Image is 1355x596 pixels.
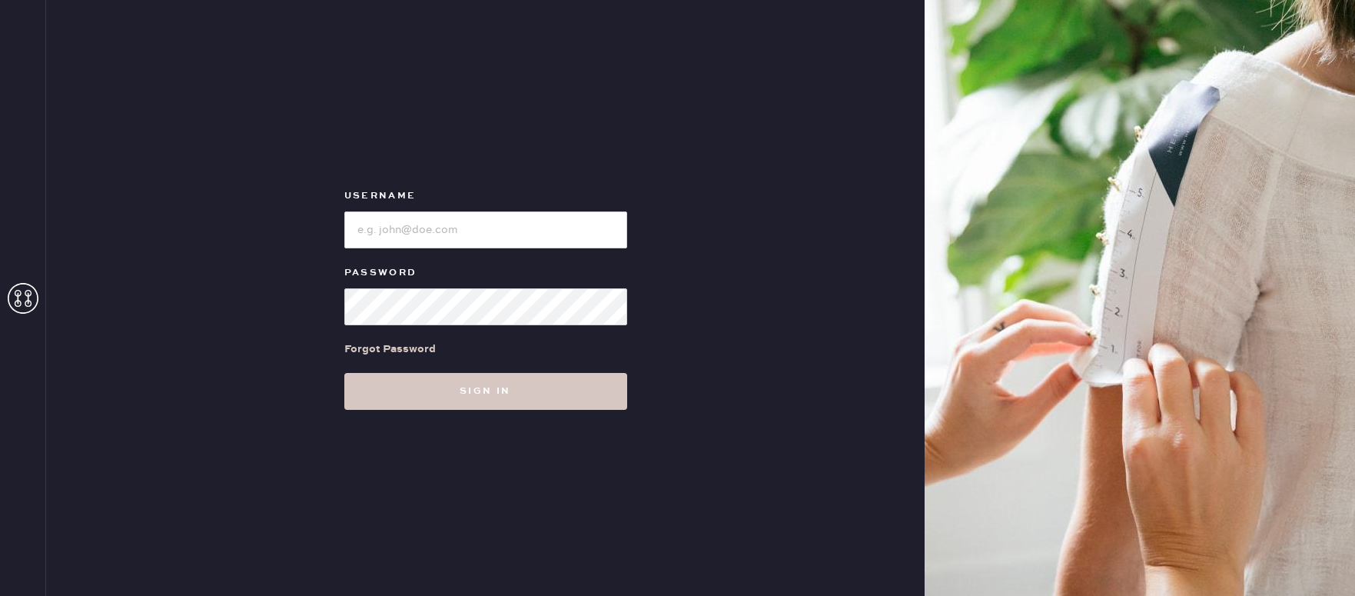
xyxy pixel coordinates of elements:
input: e.g. john@doe.com [344,211,627,248]
a: Forgot Password [344,325,436,373]
div: Forgot Password [344,341,436,358]
button: Sign in [344,373,627,410]
label: Password [344,264,627,282]
label: Username [344,187,627,205]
